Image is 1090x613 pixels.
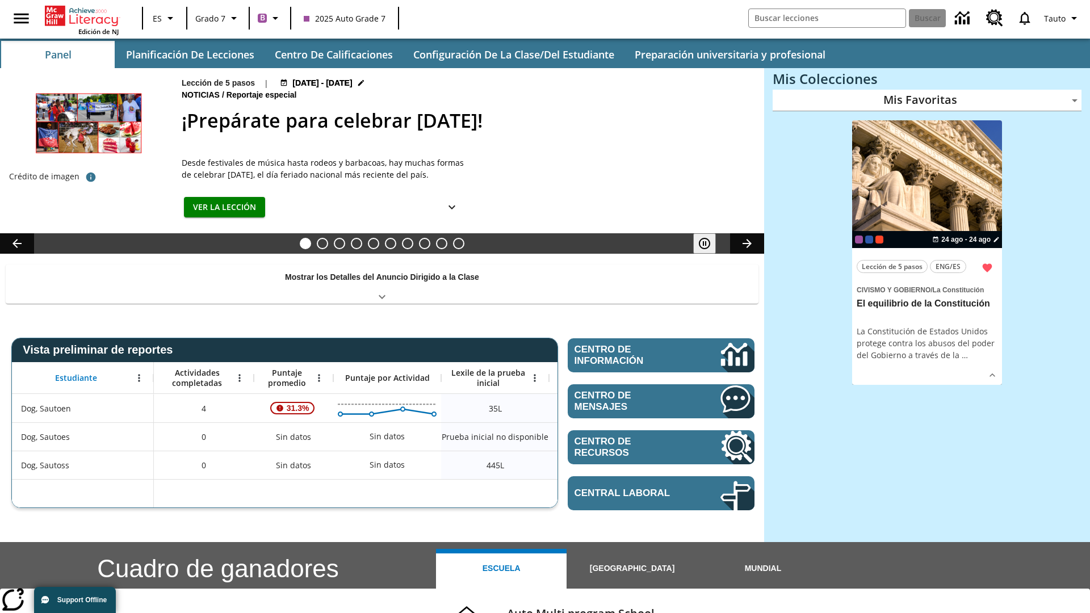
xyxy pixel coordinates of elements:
[385,238,396,249] button: Diapositiva 6 Energía solar para todos
[184,197,265,218] button: Ver la lección
[855,236,863,243] div: Clase actual
[404,41,623,68] button: Configuración de la clase/del estudiante
[182,106,751,135] h2: ¡Prepárate para celebrar Juneteenth!
[153,12,162,24] span: ES
[182,157,466,180] div: Desde festivales de música hasta rodeos y barbacoas, hay muchas formas de celebrar [DATE], el día...
[146,8,183,28] button: Lenguaje: ES, Selecciona un idioma
[773,71,1081,87] h3: Mis Colecciones
[202,431,206,443] span: 0
[254,422,333,451] div: Sin datos, Dog, Sautoes
[270,425,317,448] span: Sin datos
[45,3,119,36] div: Portada
[264,77,269,89] span: |
[930,260,966,273] button: ENG/ES
[930,234,1002,245] button: 24 ago - 24 ago Elegir fechas
[402,238,413,249] button: Diapositiva 7 La historia de terror del tomate
[875,236,883,243] span: Test 1
[852,120,1002,385] div: lesson details
[984,367,1001,384] button: Ver más
[977,258,997,278] button: Remover de Favoritas
[154,451,254,479] div: 0, Dog, Sautoss
[182,77,255,89] p: Lección de 5 pasos
[285,271,479,283] p: Mostrar los Detalles del Anuncio Dirigido a la Clase
[575,390,686,413] span: Centro de mensajes
[857,298,997,310] h3: El equilibrio de la Constitución
[227,89,299,102] span: Reportaje especial
[568,384,754,418] a: Centro de mensajes
[9,171,79,182] p: Crédito de imagen
[857,325,997,361] div: La Constitución de Estados Unidos protege contra los abusos del poder del Gobierno a través de la
[23,343,178,356] span: Vista preliminar de reportes
[231,370,248,387] button: Abrir menú
[9,9,385,22] body: Máximo 600 caracteres Presiona Escape para desactivar la barra de herramientas Presiona Alt + F10...
[253,8,287,28] button: Boost El color de la clase es morado/púrpura. Cambiar el color de la clase.
[55,373,97,383] span: Estudiante
[567,549,697,589] button: [GEOGRAPHIC_DATA]
[260,11,265,25] span: B
[304,12,385,24] span: 2025 Auto Grade 7
[259,368,314,388] span: Puntaje promedio
[549,422,657,451] div: Sin datos, Dog, Sautoes
[21,431,70,443] span: Dog, Sautoes
[568,476,754,510] a: Central laboral
[34,587,116,613] button: Support Offline
[317,238,328,249] button: Diapositiva 2 De vuelta a la Tierra
[79,167,102,187] button: Crédito de imagen: Arriba, de izquierda a derecha: Aaron de L.A. Photography/Shutterstock; Aaron ...
[865,236,873,243] div: OL 2025 Auto Grade 8
[334,238,345,249] button: Diapositiva 3 Devoluciones gratis: ¿bueno o malo?
[364,454,410,476] div: Sin datos, Dog, Sautoss
[749,9,905,27] input: Buscar campo
[131,370,148,387] button: Abrir menú
[419,238,430,249] button: Diapositiva 8 La moda en la antigua Roma
[5,2,38,35] button: Abrir el menú lateral
[1044,12,1066,24] span: Tauto
[1010,3,1039,33] a: Notificaciones
[453,238,464,249] button: Diapositiva 10 El equilibrio de la Constitución
[21,402,71,414] span: Dog, Sautoen
[447,368,530,388] span: Lexile de la prueba inicial
[575,488,686,499] span: Central laboral
[693,233,716,254] button: Pausar
[436,549,567,589] button: Escuela
[436,238,447,249] button: Diapositiva 9 La invasión de los CD con Internet
[160,368,234,388] span: Actividades completadas
[1,41,115,68] button: Panel
[730,233,764,254] button: Carrusel de lecciones, seguir
[311,370,328,387] button: Abrir menú
[278,77,367,89] button: 17 jul - 30 jun Elegir fechas
[368,238,379,249] button: Diapositiva 5 Los últimos colonos
[979,3,1010,33] a: Centro de recursos, Se abrirá en una pestaña nueva.
[568,338,754,372] a: Centro de información
[364,425,410,448] div: Sin datos, Dog, Sautoes
[300,238,311,249] button: Diapositiva 1 ¡Prepárate para celebrar Juneteenth!
[45,5,119,27] a: Portada
[948,3,979,34] a: Centro de información
[282,398,314,418] span: 31.3%
[195,12,225,24] span: Grado 7
[933,286,984,294] span: La Constitución
[1039,8,1085,28] button: Perfil/Configuración
[254,394,333,422] div: , 31.3%, ¡Atención! La puntuación media de 31.3% correspondiente al primer intento de este estudi...
[154,394,254,422] div: 4, Dog, Sautoen
[962,350,968,360] span: …
[202,402,206,414] span: 4
[182,157,466,180] span: Desde festivales de música hasta rodeos y barbacoas, hay muchas formas de celebrar Juneteenth, el...
[549,451,657,479] div: 445 Lexile, Por debajo del nivel esperado, Dog, Sautoss
[222,90,224,99] span: /
[441,197,463,218] button: Ver más
[698,549,828,589] button: Mundial
[191,8,245,28] button: Grado: Grado 7, Elige un grado
[626,41,835,68] button: Preparación universitaria y profesional
[442,431,548,443] span: Prueba inicial no disponible, Dog, Sautoes
[857,286,930,294] span: Civismo y Gobierno
[549,394,657,422] div: 35 Lexile, LE, Según la medida de lectura Lexile, el estudiante es un Lector Emergente (LE), por ...
[489,402,502,414] span: 35 Lexile, Dog, Sautoen
[575,436,686,459] span: Centro de recursos
[941,234,991,245] span: 24 ago - 24 ago
[857,260,928,273] button: Lección de 5 pasos
[351,238,362,249] button: Diapositiva 4 ¡Fuera! ¡Es privado!
[117,41,263,68] button: Planificación de lecciones
[857,283,997,296] span: Tema: Civismo y Gobierno/La Constitución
